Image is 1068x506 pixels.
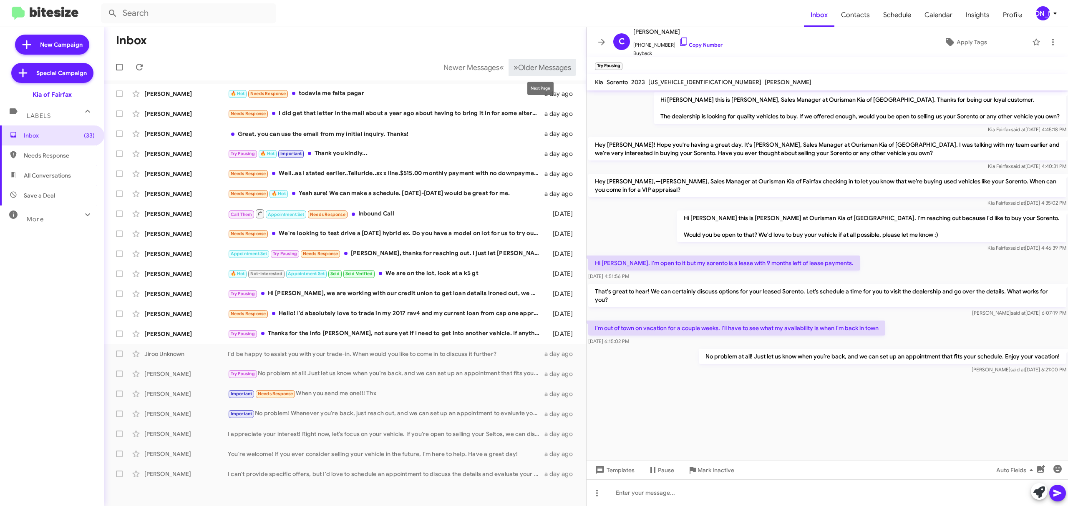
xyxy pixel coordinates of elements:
span: Special Campaign [36,69,87,77]
span: [DATE] 4:51:56 PM [588,273,629,279]
span: said at [1010,366,1025,373]
div: [PERSON_NAME] [144,150,228,158]
div: [PERSON_NAME] [1036,6,1050,20]
div: a day ago [544,410,579,418]
div: a day ago [544,370,579,378]
div: Yeah sure! We can make a schedule. [DATE]-[DATE] would be great for me. [228,189,544,198]
span: Kia Fairfax [DATE] 4:40:31 PM [988,163,1066,169]
span: Try Pausing [231,291,255,296]
button: Mark Inactive [681,463,741,478]
div: No problem at all! Just let us know when you’re back, and we can set up an appointment that fits ... [228,369,544,378]
span: [PERSON_NAME] [DATE] 6:21:00 PM [972,366,1066,373]
span: Pause [658,463,674,478]
span: [PERSON_NAME] [DATE] 6:07:19 PM [972,310,1066,316]
div: You're welcome! If you ever consider selling your vehicle in the future, I'm here to help. Have a... [228,450,544,458]
a: Schedule [877,3,918,27]
button: Templates [587,463,641,478]
span: (33) [84,131,95,140]
a: Inbox [804,3,834,27]
p: No problem at all! Just let us know when you’re back, and we can set up an appointment that fits ... [699,349,1066,364]
span: Older Messages [518,63,571,72]
div: a day ago [544,350,579,358]
div: We are on the lot, look at a k5 gt [228,269,544,278]
span: Sold Verified [345,271,373,276]
div: [DATE] [544,210,579,218]
span: Appointment Set [268,212,305,217]
button: Pause [641,463,681,478]
div: [PERSON_NAME] [144,310,228,318]
div: [PERSON_NAME] [144,270,228,278]
div: Well..as I stated earlier..Telluride..sx x line.$515.00 monthly payment with no downpayment 3 yea... [228,169,544,178]
div: a day ago [544,150,579,158]
span: 🔥 Hot [231,271,245,276]
nav: Page navigation example [439,59,576,76]
div: Great, you can use the email from my initial inquiry. Thanks! [228,130,544,138]
span: Needs Response [231,311,266,316]
div: [PERSON_NAME] [144,90,228,98]
div: [PERSON_NAME] [144,430,228,438]
div: When you send me one!!! Thx [228,389,544,398]
div: [PERSON_NAME] [144,210,228,218]
div: [PERSON_NAME] [144,290,228,298]
small: Try Pausing [595,63,622,70]
span: Inbox [24,131,95,140]
span: Kia Fairfax [DATE] 4:46:39 PM [987,245,1066,251]
p: Hey [PERSON_NAME],—[PERSON_NAME], Sales Manager at Ourisman Kia of Fairfax checking in to let you... [588,174,1066,197]
div: [PERSON_NAME] [144,470,228,478]
p: Hi [PERSON_NAME]. I'm open to it but my sorento is a lease with 9 months left of lease payments. [588,256,860,271]
div: Thank you kindly... [228,149,544,158]
span: Needs Response [231,231,266,236]
div: Jiroo Unknown [144,350,228,358]
span: Appointment Set [288,271,325,276]
div: [DATE] [544,270,579,278]
h1: Inbox [116,34,147,47]
button: Apply Tags [902,35,1028,50]
span: Mark Inactive [698,463,734,478]
span: Sorento [607,78,628,86]
a: Copy Number [679,42,723,48]
p: Hi [PERSON_NAME] this is [PERSON_NAME], Sales Manager at Ourisman Kia of [GEOGRAPHIC_DATA]. Thank... [654,92,1066,124]
a: Profile [996,3,1029,27]
a: Insights [959,3,996,27]
div: [DATE] [544,230,579,238]
span: All Conversations [24,171,71,180]
div: a day ago [544,450,579,458]
span: 🔥 Hot [272,191,286,196]
div: We're looking to test drive a [DATE] hybrid ex. Do you have a model on lot for us to try out this... [228,229,544,238]
span: [PERSON_NAME] [633,27,723,37]
span: Save a Deal [24,191,55,200]
div: a day ago [544,110,579,118]
span: said at [1010,245,1025,251]
span: Buyback [633,49,723,58]
span: Try Pausing [273,251,297,256]
span: Important [280,151,302,156]
div: [PERSON_NAME] [144,410,228,418]
span: Templates [593,463,635,478]
span: Labels [27,112,51,120]
span: Try Pausing [231,331,255,336]
span: Newer Messages [443,63,499,72]
div: a day ago [544,130,579,138]
span: Needs Response [258,391,293,396]
span: « [499,62,504,73]
p: I'm out of town on vacation for a couple weeks. I'll have to see what my availability is when I'm... [588,321,885,336]
div: [DATE] [544,250,579,258]
span: [US_VEHICLE_IDENTIFICATION_NUMBER] [648,78,761,86]
span: [DATE] 6:15:02 PM [588,338,629,344]
span: Not-Interested [250,271,282,276]
p: Hey [PERSON_NAME]! Hope you're having a great day. It's [PERSON_NAME], Sales Manager at Ourisman ... [588,137,1066,160]
div: a day ago [544,90,579,98]
span: Call Them [231,212,252,217]
div: [PERSON_NAME] [144,390,228,398]
span: Needs Response [250,91,286,96]
span: [PERSON_NAME] [765,78,811,86]
div: a day ago [544,430,579,438]
span: Apply Tags [957,35,987,50]
div: Thanks for the info [PERSON_NAME], not sure yet if I need to get into another vehicle. If anythin... [228,329,544,338]
a: New Campaign [15,35,89,55]
div: I can't provide specific offers, but I'd love to schedule an appointment to discuss the details a... [228,470,544,478]
div: todavia me falta pagar [228,89,544,98]
span: Appointment Set [231,251,267,256]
